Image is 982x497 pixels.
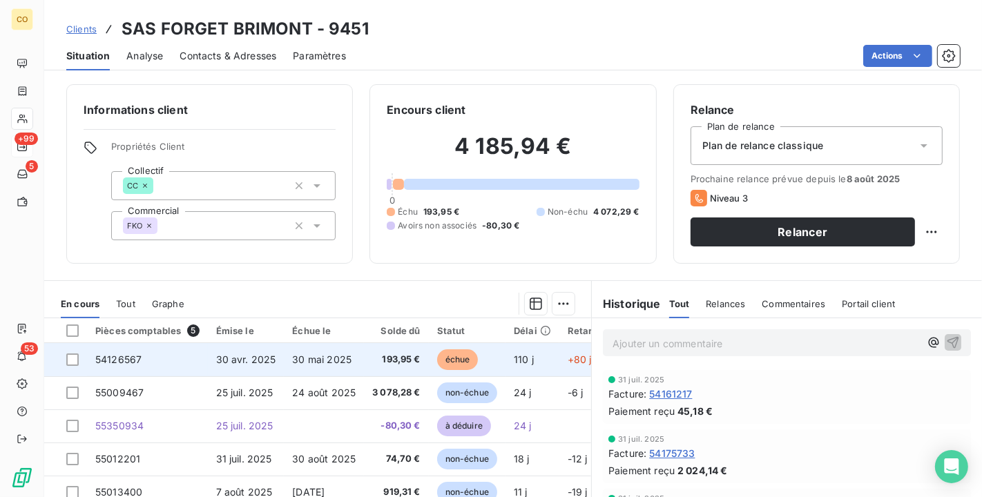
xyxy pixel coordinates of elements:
[398,206,418,218] span: Échu
[127,222,142,230] span: FKO
[691,173,943,184] span: Prochaine relance prévue depuis le
[66,23,97,35] span: Clients
[514,353,534,365] span: 110 j
[157,220,169,232] input: Ajouter une valeur
[568,353,592,365] span: +80 j
[706,298,745,309] span: Relances
[514,325,551,336] div: Délai
[618,376,664,384] span: 31 juil. 2025
[423,206,459,218] span: 193,95 €
[126,49,163,63] span: Analyse
[66,49,110,63] span: Situation
[437,349,479,370] span: échue
[548,206,588,218] span: Non-échu
[608,404,675,418] span: Paiement reçu
[216,420,273,431] span: 25 juil. 2025
[372,386,421,400] span: 3 078,28 €
[292,353,352,365] span: 30 mai 2025
[514,387,532,398] span: 24 j
[372,353,421,367] span: 193,95 €
[677,404,713,418] span: 45,18 €
[293,49,346,63] span: Paramètres
[11,135,32,157] a: +99
[389,195,395,206] span: 0
[593,206,639,218] span: 4 072,29 €
[26,160,38,173] span: 5
[11,8,33,30] div: CO
[437,325,497,336] div: Statut
[292,387,356,398] span: 24 août 2025
[437,449,497,469] span: non-échue
[514,420,532,431] span: 24 j
[863,45,932,67] button: Actions
[649,387,692,401] span: 54161217
[842,298,895,309] span: Portail client
[95,324,200,337] div: Pièces comptables
[216,387,273,398] span: 25 juil. 2025
[153,179,164,192] input: Ajouter une valeur
[216,453,272,465] span: 31 juil. 2025
[608,387,646,401] span: Facture :
[710,193,748,204] span: Niveau 3
[398,220,476,232] span: Avoirs non associés
[372,325,421,336] div: Solde dû
[152,298,184,309] span: Graphe
[95,387,144,398] span: 55009467
[95,420,144,431] span: 55350934
[95,453,140,465] span: 55012201
[847,173,901,184] span: 8 août 2025
[568,325,612,336] div: Retard
[514,453,530,465] span: 18 j
[935,450,968,483] div: Open Intercom Messenger
[568,453,588,465] span: -12 j
[187,324,200,337] span: 5
[702,139,824,153] span: Plan de relance classique
[116,298,135,309] span: Tout
[216,353,276,365] span: 30 avr. 2025
[372,452,421,466] span: 74,70 €
[61,298,99,309] span: En cours
[437,416,491,436] span: à déduire
[122,17,369,41] h3: SAS FORGET BRIMONT - 9451
[608,463,675,478] span: Paiement reçu
[649,446,695,460] span: 54175733
[66,22,97,36] a: Clients
[669,298,690,309] span: Tout
[387,133,639,174] h2: 4 185,94 €
[568,387,584,398] span: -6 j
[292,325,356,336] div: Échue le
[691,101,943,118] h6: Relance
[216,325,276,336] div: Émise le
[11,163,32,185] a: 5
[372,419,421,433] span: -80,30 €
[292,453,356,465] span: 30 août 2025
[127,182,138,190] span: CC
[592,295,661,312] h6: Historique
[180,49,276,63] span: Contacts & Adresses
[111,141,336,160] span: Propriétés Client
[437,382,497,403] span: non-échue
[95,353,142,365] span: 54126567
[482,220,519,232] span: -80,30 €
[11,467,33,489] img: Logo LeanPay
[691,217,915,246] button: Relancer
[762,298,825,309] span: Commentaires
[677,463,728,478] span: 2 024,14 €
[387,101,465,118] h6: Encours client
[15,133,38,145] span: +99
[21,342,38,355] span: 53
[618,435,664,443] span: 31 juil. 2025
[84,101,336,118] h6: Informations client
[608,446,646,460] span: Facture :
